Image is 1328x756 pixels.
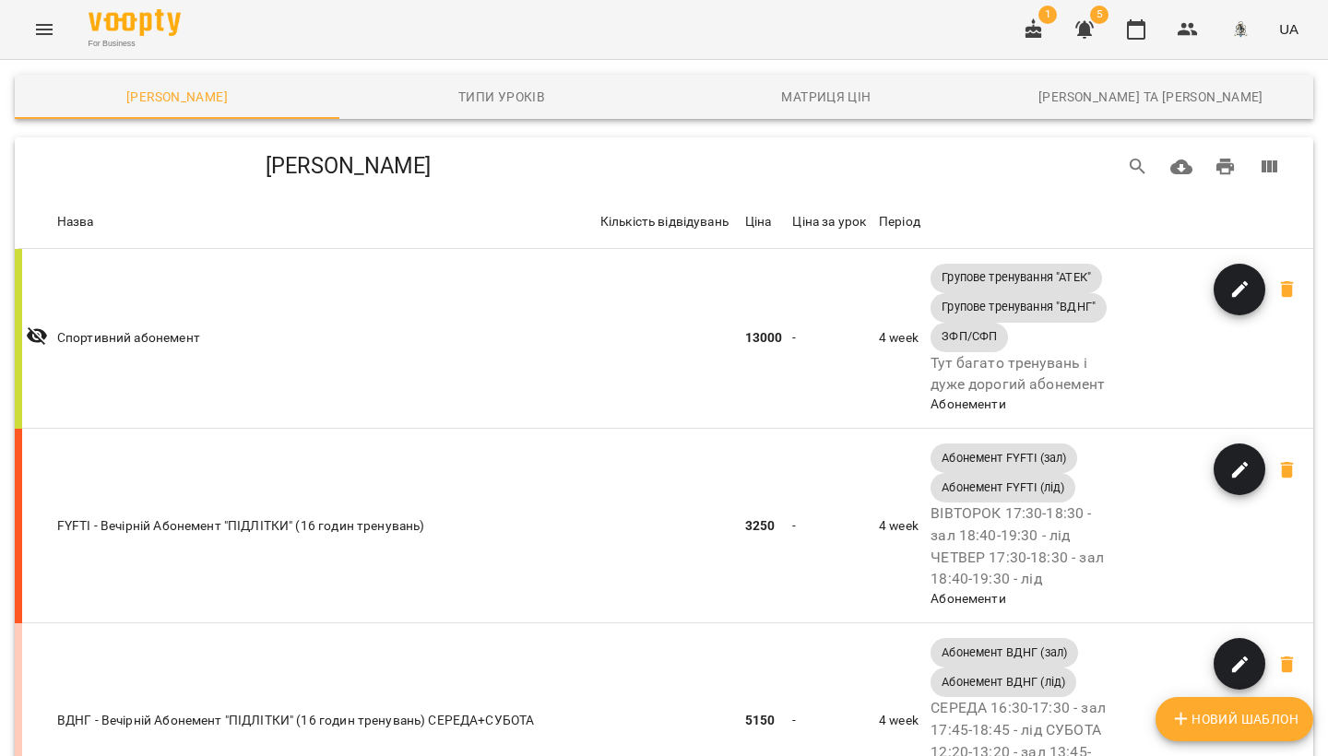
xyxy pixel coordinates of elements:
td: - [788,249,875,429]
span: Групове тренування "АТЕК" [931,269,1102,286]
button: Завантажити CSV [1159,145,1203,189]
button: View Columns [1247,145,1291,189]
div: Table Toolbar [15,137,1313,196]
span: 1 [1038,6,1057,24]
span: Ви впевнені, що хочете видалити FYFTI - Вечірній Абонемент "ПІДЛІТКИ" (16 годин тренувань)? [1265,448,1310,492]
div: Sort [879,211,920,233]
img: 8c829e5ebed639b137191ac75f1a07db.png [1227,17,1253,42]
div: Період [879,211,920,233]
span: Матриця цін [675,86,978,108]
div: Назва [57,211,94,233]
span: Абонемент ВДНГ (зал) [931,644,1078,661]
b: 5150 [745,713,776,727]
td: - [788,429,875,623]
div: Sort [600,211,729,233]
span: Ви впевнені, що хочете видалити Спортивний абонемент ? [1265,267,1310,312]
span: Абонемент FYFTI (лід) [931,479,1075,496]
span: [PERSON_NAME] [26,86,328,108]
p: ВІВТОРОК 17:30-18:30 - зал 18:40-19:30 - лід ЧЕТВЕР 17:30-18:30 - зал 18:40-19:30 - лід [931,502,1115,589]
div: Абонементи [931,590,1310,608]
h5: [PERSON_NAME] [37,152,658,181]
b: 13000 [745,330,783,345]
button: Новий Шаблон [1156,697,1313,741]
span: Ціна [745,211,786,233]
span: Ви впевнені, що хочете видалити ВДНГ - Вечірній Абонемент "ПІДЛІТКИ" (16 годин тренувань) СЕРЕДА+... [1265,643,1310,687]
td: 4 week [875,249,927,429]
button: Друк [1203,145,1248,189]
span: Новий Шаблон [1170,708,1298,730]
span: Абонемент ВДНГ (лід) [931,674,1076,691]
img: Voopty Logo [89,9,181,36]
span: Групове тренування "ВДНГ" [931,299,1107,315]
span: Період [879,211,923,233]
div: Sort [745,211,772,233]
b: 3250 [745,518,776,533]
td: FYFTI - Вечірній Абонемент "ПІДЛІТКИ" (16 годин тренувань) [53,429,597,623]
div: Sort [792,211,866,233]
p: Тут багато тренувань і дуже дорогий абонемент [931,352,1115,396]
span: For Business [89,38,181,50]
div: Кількість відвідувань [600,211,729,233]
div: Sort [57,211,94,233]
span: UA [1279,19,1298,39]
button: UA [1272,12,1306,46]
div: Ціна [745,211,772,233]
span: Назва [57,211,593,233]
td: 4 week [875,429,927,623]
span: Типи уроків [350,86,653,108]
span: [PERSON_NAME] та [PERSON_NAME] [1000,86,1302,108]
td: Спортивний абонемент [53,249,597,429]
span: Абонемент FYFTI (зал) [931,450,1077,467]
button: Search [1116,145,1160,189]
div: Ціна за урок [792,211,866,233]
span: Ціна за урок [792,211,871,233]
span: ЗФП/СФП [931,328,1008,345]
span: 5 [1090,6,1109,24]
span: Кількість відвідувань [600,211,738,233]
button: Menu [22,7,66,52]
div: Абонементи [931,396,1310,414]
